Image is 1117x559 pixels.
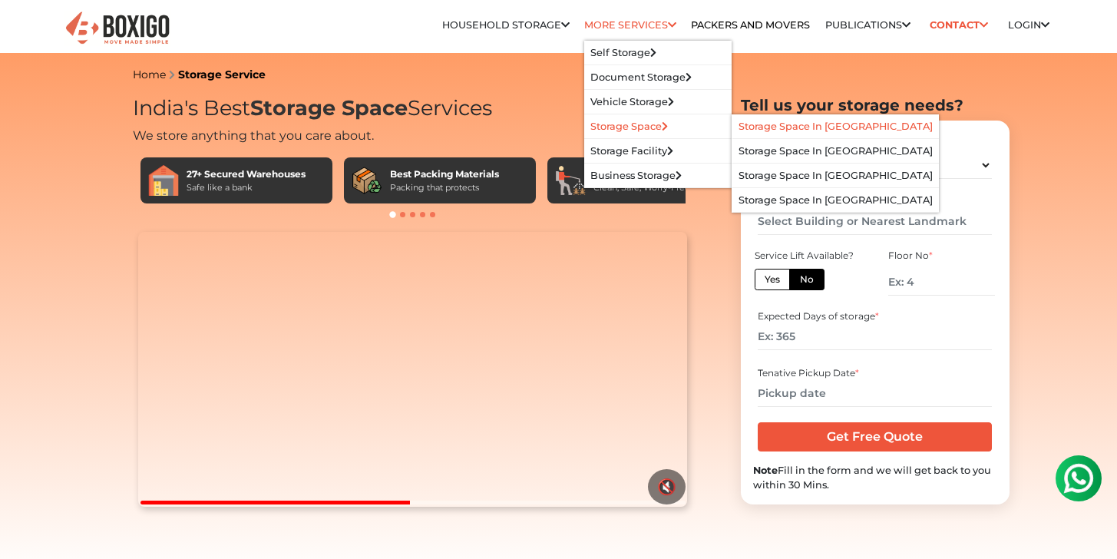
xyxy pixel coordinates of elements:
[187,181,306,194] div: Safe like a bank
[739,194,933,206] a: Storage Space in [GEOGRAPHIC_DATA]
[133,96,693,121] h1: India's Best Services
[390,167,499,181] div: Best Packing Materials
[758,323,992,350] input: Ex: 365
[390,181,499,194] div: Packing that protects
[758,309,992,323] div: Expected Days of storage
[178,68,266,81] a: Storage Service
[648,469,686,504] button: 🔇
[352,165,382,196] img: Best Packing Materials
[555,165,586,196] img: Pest-free Units
[739,170,933,181] a: Storage Space in [GEOGRAPHIC_DATA]
[888,249,994,263] div: Floor No
[133,68,166,81] a: Home
[590,71,692,83] a: Document Storage
[691,19,810,31] a: Packers and Movers
[590,47,656,58] a: Self Storage
[148,165,179,196] img: 27+ Secured Warehouses
[758,208,992,235] input: Select Building or Nearest Landmark
[753,465,778,476] b: Note
[187,167,306,181] div: 27+ Secured Warehouses
[590,170,682,181] a: Business Storage
[758,380,992,407] input: Pickup date
[789,269,825,290] label: No
[584,19,676,31] a: More services
[739,145,933,157] a: Storage Space in [GEOGRAPHIC_DATA]
[741,96,1010,114] h2: Tell us your storage needs?
[755,269,790,290] label: Yes
[442,19,570,31] a: Household Storage
[758,422,992,451] input: Get Free Quote
[138,232,687,507] video: Your browser does not support the video tag.
[15,15,46,46] img: whatsapp-icon.svg
[590,121,668,132] a: Storage Space
[133,128,374,143] span: We store anything that you care about.
[590,96,674,107] a: Vehicle Storage
[250,95,408,121] span: Storage Space
[758,366,992,380] div: Tenative Pickup Date
[888,269,994,296] input: Ex: 4
[753,463,997,492] div: Fill in the form and we will get back to you within 30 Mins.
[825,19,910,31] a: Publications
[1008,19,1049,31] a: Login
[755,249,861,263] div: Service Lift Available?
[925,13,993,37] a: Contact
[739,121,933,132] a: Storage Space in [GEOGRAPHIC_DATA]
[64,10,171,48] img: Boxigo
[590,145,673,157] a: Storage Facility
